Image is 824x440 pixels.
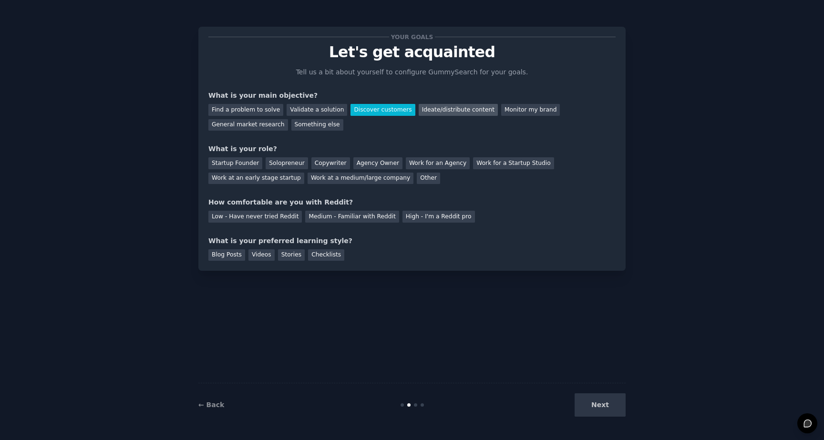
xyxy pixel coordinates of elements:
[402,211,475,223] div: High - I'm a Reddit pro
[473,157,554,169] div: Work for a Startup Studio
[266,157,308,169] div: Solopreneur
[208,91,616,101] div: What is your main objective?
[291,119,343,131] div: Something else
[311,157,350,169] div: Copywriter
[208,44,616,61] p: Let's get acquainted
[208,197,616,207] div: How comfortable are you with Reddit?
[305,211,399,223] div: Medium - Familiar with Reddit
[292,67,532,77] p: Tell us a bit about yourself to configure GummySearch for your goals.
[406,157,470,169] div: Work for an Agency
[419,104,498,116] div: Ideate/distribute content
[278,249,305,261] div: Stories
[501,104,560,116] div: Monitor my brand
[208,211,302,223] div: Low - Have never tried Reddit
[208,104,283,116] div: Find a problem to solve
[208,236,616,246] div: What is your preferred learning style?
[389,32,435,42] span: Your goals
[350,104,415,116] div: Discover customers
[248,249,275,261] div: Videos
[208,173,304,184] div: Work at an early stage startup
[287,104,347,116] div: Validate a solution
[208,144,616,154] div: What is your role?
[353,157,402,169] div: Agency Owner
[308,173,413,184] div: Work at a medium/large company
[208,249,245,261] div: Blog Posts
[208,157,262,169] div: Startup Founder
[208,119,288,131] div: General market research
[417,173,440,184] div: Other
[308,249,344,261] div: Checklists
[198,401,224,409] a: ← Back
